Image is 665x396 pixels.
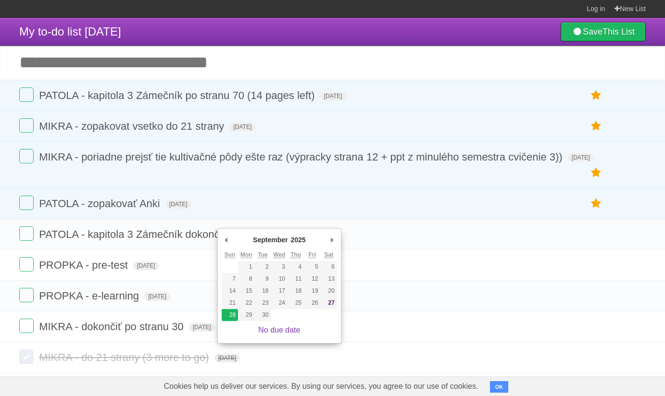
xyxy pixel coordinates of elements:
span: [DATE] [568,153,594,162]
button: Next Month [327,233,337,247]
button: 22 [238,297,254,309]
button: 15 [238,285,254,297]
button: 21 [222,297,238,309]
abbr: Monday [240,251,252,259]
span: PATOLA - zopakovať Anki [39,198,163,210]
span: MIKRA - dokončiť po stranu 30 [39,321,186,333]
span: [DATE] [189,323,215,332]
button: 10 [271,273,288,285]
button: 28 [222,309,238,321]
span: MIKRA - do 21 strany (3 more to go) [39,351,211,363]
button: 26 [304,297,320,309]
button: 23 [254,297,271,309]
button: 2 [254,261,271,273]
span: PROPKA - pre-test [39,259,130,271]
b: This List [602,27,635,37]
span: [DATE] [133,261,159,270]
abbr: Sunday [225,251,236,259]
span: [DATE] [214,354,240,362]
label: Done [19,349,34,364]
button: 18 [288,285,304,297]
span: MIKRA - poriadne prejsť tie kultivačné pôdy ešte raz (výpracky strana 12 + ppt z minulého semestr... [39,151,565,163]
abbr: Wednesday [273,251,285,259]
button: 4 [288,261,304,273]
button: 17 [271,285,288,297]
label: Star task [587,87,605,103]
abbr: Thursday [290,251,301,259]
a: No due date [258,326,300,334]
button: 19 [304,285,320,297]
span: My to-do list [DATE] [19,25,121,38]
button: 20 [321,285,337,297]
label: Done [19,288,34,302]
span: [DATE] [320,92,346,100]
span: [DATE] [144,292,170,301]
label: Star task [587,118,605,134]
div: September [251,233,289,247]
span: [DATE] [229,123,255,131]
button: 16 [254,285,271,297]
a: SaveThis List [561,22,646,41]
button: 7 [222,273,238,285]
button: 6 [321,261,337,273]
label: Done [19,257,34,272]
label: Star task [587,165,605,181]
button: 27 [321,297,337,309]
abbr: Friday [309,251,316,259]
span: MIKRA - zopakovat vsetko do 21 strany [39,120,226,132]
abbr: Tuesday [258,251,267,259]
span: PATOLA - kapitola 3 Zámečník po stranu 70 (14 pages left) [39,89,317,101]
label: Done [19,149,34,163]
button: 3 [271,261,288,273]
button: 1 [238,261,254,273]
button: 9 [254,273,271,285]
button: OK [490,381,509,393]
span: [DATE] [165,200,191,209]
label: Done [19,319,34,333]
button: 11 [288,273,304,285]
button: 25 [288,297,304,309]
span: PATOLA - kapitola 3 Zámečník dokončiť [39,228,228,240]
button: 5 [304,261,320,273]
button: 30 [254,309,271,321]
button: 14 [222,285,238,297]
button: Previous Month [222,233,231,247]
label: Star task [587,196,605,211]
label: Done [19,196,34,210]
label: Done [19,226,34,241]
label: Done [19,118,34,133]
abbr: Saturday [324,251,333,259]
label: Done [19,87,34,102]
button: 13 [321,273,337,285]
div: 2025 [289,233,307,247]
button: 8 [238,273,254,285]
span: PROPKA - e-learning [39,290,141,302]
button: 24 [271,297,288,309]
span: Cookies help us deliver our services. By using our services, you agree to our use of cookies. [154,377,488,396]
button: 29 [238,309,254,321]
button: 12 [304,273,320,285]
